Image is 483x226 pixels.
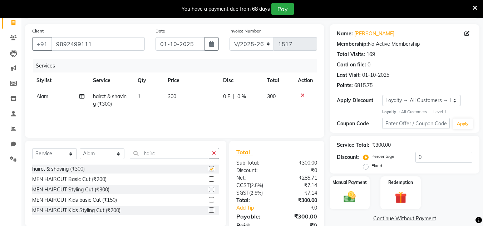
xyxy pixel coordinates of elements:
[231,212,277,221] div: Payable:
[285,204,323,212] div: ₹0
[337,154,359,161] div: Discount:
[32,165,85,173] div: hairct & shaving (₹300)
[263,72,294,89] th: Total
[294,72,317,89] th: Action
[51,37,145,51] input: Search by Name/Mobile/Email/Code
[231,189,277,197] div: ( )
[236,182,250,189] span: CGST
[337,97,382,104] div: Apply Discount
[337,141,369,149] div: Service Total:
[277,174,322,182] div: ₹285.71
[231,204,284,212] a: Add Tip
[237,93,246,100] span: 0 %
[368,61,370,69] div: 0
[337,82,353,89] div: Points:
[32,28,44,34] label: Client
[32,196,117,204] div: MEN HAIRCUT Kids basic Cut (₹150)
[366,51,375,58] div: 169
[36,93,48,100] span: Alam
[231,174,277,182] div: Net:
[382,118,450,129] input: Enter Offer / Coupon Code
[391,190,410,205] img: _gift.svg
[236,190,249,196] span: SGST
[223,93,230,100] span: 0 F
[337,61,366,69] div: Card on file:
[32,186,109,194] div: MEN HAIRCUT Styling Cut (₹300)
[89,72,134,89] th: Service
[231,182,277,189] div: ( )
[382,109,472,115] div: All Customers → Level 1
[372,141,391,149] div: ₹300.00
[277,189,322,197] div: ₹7.14
[233,93,235,100] span: |
[230,28,261,34] label: Invoice Number
[231,197,277,204] div: Total:
[337,30,353,37] div: Name:
[32,207,120,214] div: MEN HAIRCUT Kids Styling Cut (₹200)
[337,51,365,58] div: Total Visits:
[130,148,209,159] input: Search or Scan
[236,149,253,156] span: Total
[163,72,219,89] th: Price
[277,212,322,221] div: ₹300.00
[251,182,262,188] span: 2.5%
[354,30,394,37] a: [PERSON_NAME]
[277,167,322,174] div: ₹0
[133,72,163,89] th: Qty
[32,37,52,51] button: +91
[354,82,373,89] div: 6815.75
[453,119,473,129] button: Apply
[138,93,141,100] span: 1
[219,72,263,89] th: Disc
[331,215,478,222] a: Continue Without Payment
[156,28,165,34] label: Date
[33,59,322,72] div: Services
[362,71,389,79] div: 01-10-2025
[277,182,322,189] div: ₹7.14
[277,197,322,204] div: ₹300.00
[182,5,270,13] div: You have a payment due from 68 days
[231,167,277,174] div: Discount:
[277,159,322,167] div: ₹300.00
[168,93,176,100] span: 300
[32,72,89,89] th: Stylist
[231,159,277,167] div: Sub Total:
[388,179,413,186] label: Redemption
[32,176,107,183] div: MEN HAIRCUT Basic Cut (₹200)
[371,162,382,169] label: Fixed
[371,153,394,160] label: Percentage
[337,40,472,48] div: No Active Membership
[93,93,127,107] span: hairct & shaving (₹300)
[337,120,382,127] div: Coupon Code
[332,179,367,186] label: Manual Payment
[382,109,401,114] strong: Loyalty →
[251,190,261,196] span: 2.5%
[337,40,368,48] div: Membership:
[267,93,276,100] span: 300
[271,3,294,15] button: Pay
[337,71,361,79] div: Last Visit:
[340,190,359,204] img: _cash.svg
